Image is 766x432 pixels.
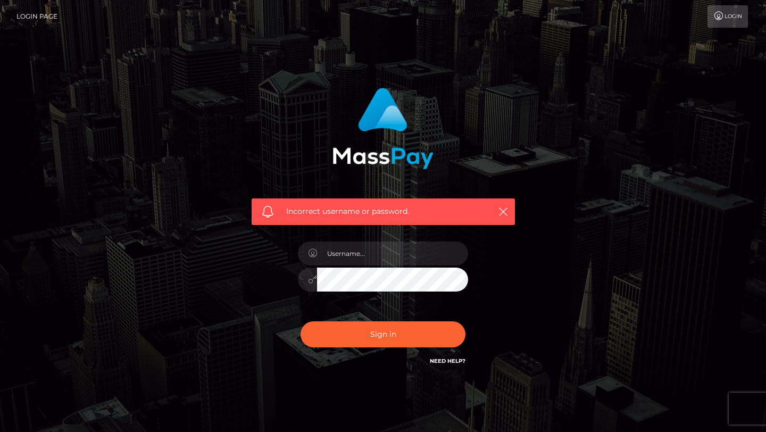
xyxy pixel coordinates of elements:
[317,242,468,265] input: Username...
[707,5,748,28] a: Login
[430,358,465,364] a: Need Help?
[301,321,465,347] button: Sign in
[332,88,434,169] img: MassPay Login
[16,5,57,28] a: Login Page
[286,206,480,217] span: Incorrect username or password.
